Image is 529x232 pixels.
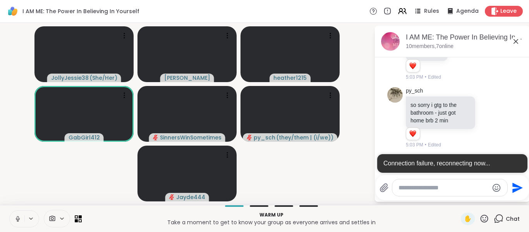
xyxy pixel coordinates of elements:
[424,7,439,15] span: Rules
[86,211,456,218] p: Warm up
[89,74,117,82] span: ( She/Her )
[387,87,403,103] img: https://sharewell-space-live.sfo3.digitaloceanspaces.com/user-generated/2a2eaa96-ed49-43f6-b81c-c...
[69,134,100,141] span: GabGirl412
[425,141,426,148] span: •
[406,43,453,50] p: 10 members, 7 online
[169,194,175,200] span: audio-muted
[428,141,441,148] span: Edited
[176,193,205,201] span: Jayde444
[406,74,423,81] span: 5:03 PM
[406,128,420,140] div: Reaction list
[51,74,89,82] span: JollyJessie38
[22,7,139,15] span: I AM ME: The Power In Believing In Yourself
[276,134,333,141] span: ( they/them | (i/we) )
[409,131,417,137] button: Reactions: love
[406,87,423,95] a: py_sch
[492,183,501,192] button: Emoji picker
[160,134,222,141] span: SinnersWinSometimes
[508,179,525,196] button: Send
[273,74,307,82] span: heather1215
[406,33,524,42] div: I AM ME: The Power In Believing In Yourself, [DATE]
[409,63,417,69] button: Reactions: love
[164,74,210,82] span: [PERSON_NAME]
[500,7,517,15] span: Leave
[425,74,426,81] span: •
[381,32,400,51] img: I AM ME: The Power In Believing In Yourself, Oct 14
[398,184,489,192] textarea: Type your message
[406,60,420,72] div: Reaction list
[406,141,423,148] span: 5:03 PM
[428,74,441,81] span: Edited
[456,7,479,15] span: Agenda
[86,218,456,226] p: Take a moment to get to know your group as everyone arrives and settles in
[464,214,472,223] span: ✋
[6,5,19,18] img: ShareWell Logomark
[254,134,275,141] span: py_sch
[247,135,252,140] span: audio-muted
[410,101,471,124] p: so sorry i gtg to the bathroom - just got home brb 2 min
[506,215,520,223] span: Chat
[153,135,158,140] span: audio-muted
[377,154,527,173] div: Connection failure, reconnecting now...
